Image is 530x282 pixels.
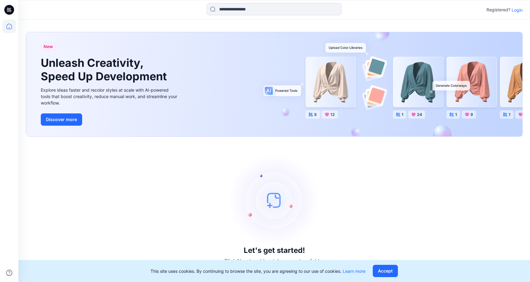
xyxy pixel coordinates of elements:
button: Accept [373,265,398,277]
a: Learn more [343,269,365,274]
img: empty-state-image.svg [228,154,320,246]
a: Discover more [41,113,179,126]
span: New [44,43,53,50]
p: Click New to add a style or create a folder. [224,257,325,265]
p: Login [512,7,523,13]
h3: Let's get started! [244,246,305,255]
p: Registered? [486,6,510,13]
div: Explore ideas faster and recolor styles at scale with AI-powered tools that boost creativity, red... [41,87,179,106]
h1: Unleash Creativity, Speed Up Development [41,56,170,83]
button: Discover more [41,113,82,126]
p: This site uses cookies. By continuing to browse the site, you are agreeing to our use of cookies. [151,268,365,274]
